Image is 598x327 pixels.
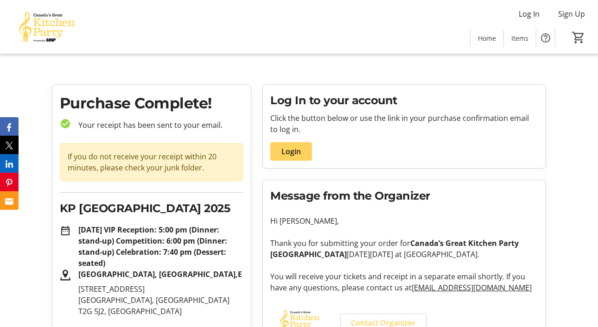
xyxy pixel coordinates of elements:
strong: [GEOGRAPHIC_DATA], [GEOGRAPHIC_DATA],E [78,269,242,279]
p: Thank you for submitting your order for [DATE][DATE] at [GEOGRAPHIC_DATA]. [270,238,538,260]
u: [EMAIL_ADDRESS][DOMAIN_NAME] [412,283,532,293]
mat-icon: check_circle [60,118,71,129]
div: If you do not receive your receipt within 20 minutes, please check your junk folder. [60,143,243,181]
p: Click the button below or use the link in your purchase confirmation email to log in. [270,113,538,135]
button: Help [536,29,555,47]
button: Cart [570,29,587,46]
button: Log In [511,6,547,21]
strong: [DATE] VIP Reception: 5:00 pm (Dinner: stand-up) Competition: 6:00 pm (Dinner: stand-up) Celebrat... [78,225,227,268]
mat-icon: date_range [60,225,71,236]
h2: Log In to your account [270,92,538,109]
button: Sign Up [551,6,592,21]
p: Hi [PERSON_NAME], [270,215,538,226]
button: Login [270,142,312,161]
span: Items [511,33,528,43]
span: Sign Up [558,8,585,19]
h2: Message from the Organizer [270,188,538,204]
img: Canada’s Great Kitchen Party's Logo [6,4,88,50]
a: Home [471,30,503,47]
span: Home [478,33,496,43]
a: Items [504,30,536,47]
p: Your receipt has been sent to your email. [71,119,243,131]
span: Log In [519,8,540,19]
h1: Purchase Complete! [60,92,243,114]
p: You will receive your tickets and receipt in a separate email shortly. If you have any questions,... [270,271,538,293]
h2: KP [GEOGRAPHIC_DATA] 2025 [60,200,243,217]
span: Login [281,146,301,157]
p: [STREET_ADDRESS] [GEOGRAPHIC_DATA], [GEOGRAPHIC_DATA] T2G 5J2, [GEOGRAPHIC_DATA] [78,283,243,317]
